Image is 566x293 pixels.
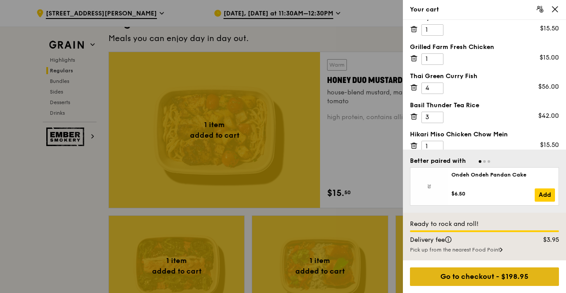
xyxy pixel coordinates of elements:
div: $15.50 [540,24,559,33]
div: $42.00 [538,112,559,120]
div: $15.50 [540,141,559,150]
div: Delivery fee [405,236,525,244]
div: Ready to rock and roll! [410,220,559,229]
a: Add [535,188,555,202]
div: Grilled Farm Fresh Chicken [410,43,559,52]
div: $56.00 [538,83,559,91]
span: Go to slide 2 [483,160,486,163]
div: Your cart [410,5,559,14]
div: Ondeh Ondeh Pandan Cake [451,171,555,178]
div: $6.50 [451,190,535,197]
span: Go to slide 1 [479,160,481,163]
div: $3.95 [525,236,565,244]
div: Better paired with [410,157,466,165]
div: Basil Thunder Tea Rice [410,101,559,110]
div: $15.00 [540,53,559,62]
span: Go to slide 3 [488,160,490,163]
div: Hikari Miso Chicken Chow Mein [410,130,559,139]
div: Pick up from the nearest Food Point [410,246,559,253]
div: Thai Green Curry Fish [410,72,559,81]
div: Go to checkout - $198.95 [410,267,559,286]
